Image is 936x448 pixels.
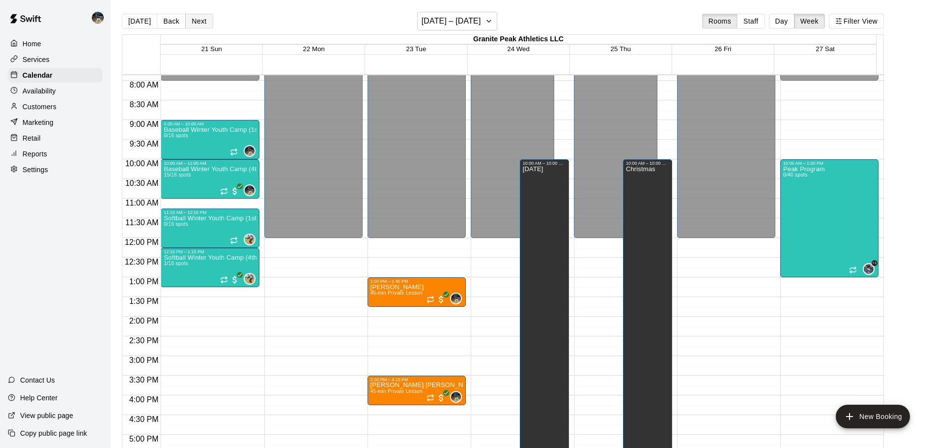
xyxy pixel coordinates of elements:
a: Marketing [8,115,103,130]
div: 10:00 AM – 1:00 PM: Peak Program [780,159,879,277]
span: 1:30 PM [127,297,161,305]
span: Nolan Gilbert [454,391,462,403]
span: 5:00 PM [127,435,161,443]
span: 45-min Private Lesson [370,290,423,296]
span: 26 Fri [714,45,731,53]
span: 1:00 PM [127,277,161,286]
span: 0/16 spots filled [164,133,188,138]
button: 25 Thu [611,45,631,53]
a: Calendar [8,68,103,83]
span: 12:00 PM [122,238,161,246]
button: 22 Mon [303,45,325,53]
img: Nolan Gilbert [245,146,255,156]
span: 10:30 AM [123,179,161,187]
div: 10:00 AM – 1:00 PM [783,161,876,166]
p: Contact Us [20,375,55,385]
p: Availability [23,86,56,96]
img: Casey Peck [245,274,255,284]
div: 12:15 PM – 1:15 PM: Softball Winter Youth Camp (4th - 7th Grade) [161,248,259,287]
img: Nolan Gilbert [451,392,461,402]
p: Help Center [20,393,57,403]
p: Customers [23,102,57,112]
span: 23 Tue [406,45,426,53]
div: 12:15 PM – 1:15 PM [164,249,256,254]
p: Copy public page link [20,428,87,438]
h6: [DATE] – [DATE] [422,14,481,28]
button: [DATE] [122,14,157,29]
div: Granite Peak Athletics LLC [161,35,876,44]
span: 15/16 spots filled [164,172,191,178]
div: Cy Miller [863,263,875,275]
div: 3:30 PM – 4:15 PM: Deagan Solan [368,376,466,405]
span: All customers have paid [436,295,446,304]
span: 45-min Private Lesson [370,388,423,394]
span: 11:30 AM [123,218,161,227]
button: [DATE] – [DATE] [417,12,497,30]
button: Filter View [829,14,884,29]
div: 11:15 AM – 12:15 PM [164,210,256,215]
span: Recurring event [426,296,434,303]
span: 4:30 PM [127,415,161,423]
a: Reports [8,147,103,161]
div: Nolan Gilbert [90,8,111,28]
div: 3:30 PM – 4:15 PM [370,377,463,382]
span: Recurring event [849,266,857,274]
span: Nolan Gilbert [454,293,462,304]
span: Nolan Gilbert [248,145,255,157]
span: All customers have paid [230,275,240,285]
span: 2:30 PM [127,336,161,345]
span: Casey Peck [248,234,255,245]
span: 8:30 AM [127,100,161,109]
a: Customers [8,99,103,114]
span: Nolan Gilbert [248,184,255,196]
a: Services [8,52,103,67]
p: Settings [23,165,48,175]
a: Home [8,36,103,51]
button: 24 Wed [507,45,530,53]
span: Recurring event [230,237,238,244]
div: Casey Peck [244,273,255,285]
button: Back [157,14,186,29]
button: 27 Sat [816,45,835,53]
div: Nolan Gilbert [450,391,462,403]
span: 0/40 spots filled [783,172,807,178]
a: Availability [8,84,103,98]
span: 4:00 PM [127,395,161,404]
div: 10:00 AM – 10:00 PM [626,161,669,166]
span: All customers have paid [230,186,240,196]
p: Services [23,55,50,64]
div: 10:00 AM – 11:00 AM: Baseball Winter Youth Camp (4th - 7th Grade) [161,159,259,199]
button: add [836,405,910,428]
button: Staff [737,14,765,29]
span: All customers have paid [436,393,446,403]
button: Week [794,14,825,29]
div: Casey Peck [244,234,255,245]
img: Nolan Gilbert [92,12,104,24]
div: 11:15 AM – 12:15 PM: Softball Winter Youth Camp (1st - 3rd Grade) [161,209,259,248]
span: 10:00 AM [123,159,161,168]
span: +1 [872,260,878,266]
span: 3:30 PM [127,376,161,384]
p: Retail [23,133,41,143]
div: 1:00 PM – 1:45 PM [370,279,463,284]
div: 9:00 AM – 10:00 AM [164,121,256,126]
div: Nolan Gilbert [450,293,462,304]
span: 9:30 AM [127,140,161,148]
p: Reports [23,149,47,159]
span: 8:00 AM [127,81,161,89]
div: Nolan Gilbert [244,145,255,157]
button: Rooms [702,14,737,29]
a: Retail [8,131,103,146]
div: 9:00 AM – 10:00 AM: Baseball Winter Youth Camp (1st - 3rd Grade) [161,120,259,159]
button: Next [185,14,213,29]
